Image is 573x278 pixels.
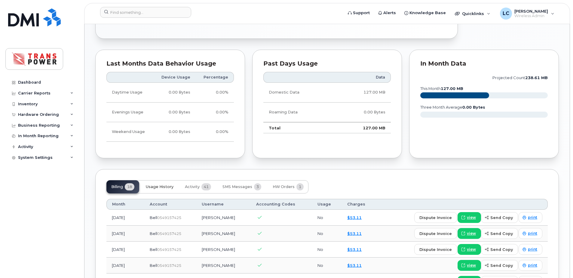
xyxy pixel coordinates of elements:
[414,244,457,255] button: dispute invoice
[347,263,362,268] a: $53.11
[196,210,250,226] td: [PERSON_NAME]
[514,14,548,18] span: Wireless Admin
[312,242,342,258] td: No
[419,215,452,221] span: dispute invoice
[196,103,234,122] td: 0.00%
[519,212,542,223] a: print
[196,199,250,210] th: Username
[490,247,513,252] span: send copy
[419,247,452,252] span: dispute invoice
[525,76,548,80] tspan: 238.61 MB
[451,8,495,20] div: Quicklinks
[222,184,252,189] span: SMS Messages
[462,105,485,110] tspan: 0.00 Bytes
[157,263,181,268] span: 0549157425
[296,183,304,190] span: 1
[481,260,518,271] button: send copy
[347,215,362,220] a: $53.11
[196,242,250,258] td: [PERSON_NAME]
[492,76,548,80] text: projected count
[106,83,153,102] td: Daytime Usage
[334,72,391,83] th: Data
[467,247,476,252] span: view
[414,228,457,239] button: dispute invoice
[100,7,191,18] input: Find something...
[490,215,513,221] span: send copy
[334,83,391,102] td: 127.00 MB
[420,61,548,67] div: In Month Data
[420,105,485,110] text: three month average
[150,231,157,236] span: Bell
[353,10,370,16] span: Support
[496,8,559,20] div: Liam Crichton
[150,247,157,252] span: Bell
[344,7,374,19] a: Support
[334,122,391,134] td: 127.00 MB
[196,122,234,142] td: 0.00%
[312,210,342,226] td: No
[153,72,196,83] th: Device Usage
[157,247,181,252] span: 0549157425
[263,61,391,67] div: Past Days Usage
[263,122,334,134] td: Total
[157,231,181,236] span: 0549157425
[374,7,400,19] a: Alerts
[441,86,463,91] tspan: 127.00 MB
[157,215,181,220] span: 0549157425
[106,242,144,258] td: [DATE]
[106,122,234,142] tr: Friday from 6:00pm to Monday 8:00am
[383,10,396,16] span: Alerts
[414,212,457,223] button: dispute invoice
[254,183,261,190] span: 3
[490,263,513,268] span: send copy
[467,263,476,268] span: view
[150,215,157,220] span: Bell
[334,103,391,122] td: 0.00 Bytes
[528,215,537,220] span: print
[150,263,157,268] span: Bell
[106,199,144,210] th: Month
[144,199,196,210] th: Account
[342,199,377,210] th: Charges
[420,86,463,91] text: this month
[196,226,250,242] td: [PERSON_NAME]
[528,247,537,252] span: print
[312,226,342,242] td: No
[106,61,234,67] div: Last Months Data Behavior Usage
[251,199,312,210] th: Accounting Codes
[106,258,144,273] td: [DATE]
[462,11,484,16] span: Quicklinks
[514,9,548,14] span: [PERSON_NAME]
[263,103,334,122] td: Roaming Data
[185,184,200,189] span: Activity
[347,231,362,236] a: $53.11
[458,228,481,239] a: view
[106,103,153,122] td: Evenings Usage
[519,228,542,239] a: print
[400,7,450,19] a: Knowledge Base
[528,231,537,236] span: print
[458,244,481,255] a: view
[263,83,334,102] td: Domestic Data
[481,228,518,239] button: send copy
[467,215,476,220] span: view
[273,184,295,189] span: HW Orders
[153,122,196,142] td: 0.00 Bytes
[312,258,342,273] td: No
[409,10,446,16] span: Knowledge Base
[146,184,173,189] span: Usage History
[196,83,234,102] td: 0.00%
[467,231,476,236] span: view
[503,10,509,17] span: LC
[201,183,211,190] span: 41
[481,244,518,255] button: send copy
[347,247,362,252] a: $53.11
[419,231,452,236] span: dispute invoice
[106,103,234,122] tr: Weekdays from 6:00pm to 8:00am
[519,260,542,271] a: print
[528,263,537,268] span: print
[106,226,144,242] td: [DATE]
[153,103,196,122] td: 0.00 Bytes
[106,210,144,226] td: [DATE]
[196,72,234,83] th: Percentage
